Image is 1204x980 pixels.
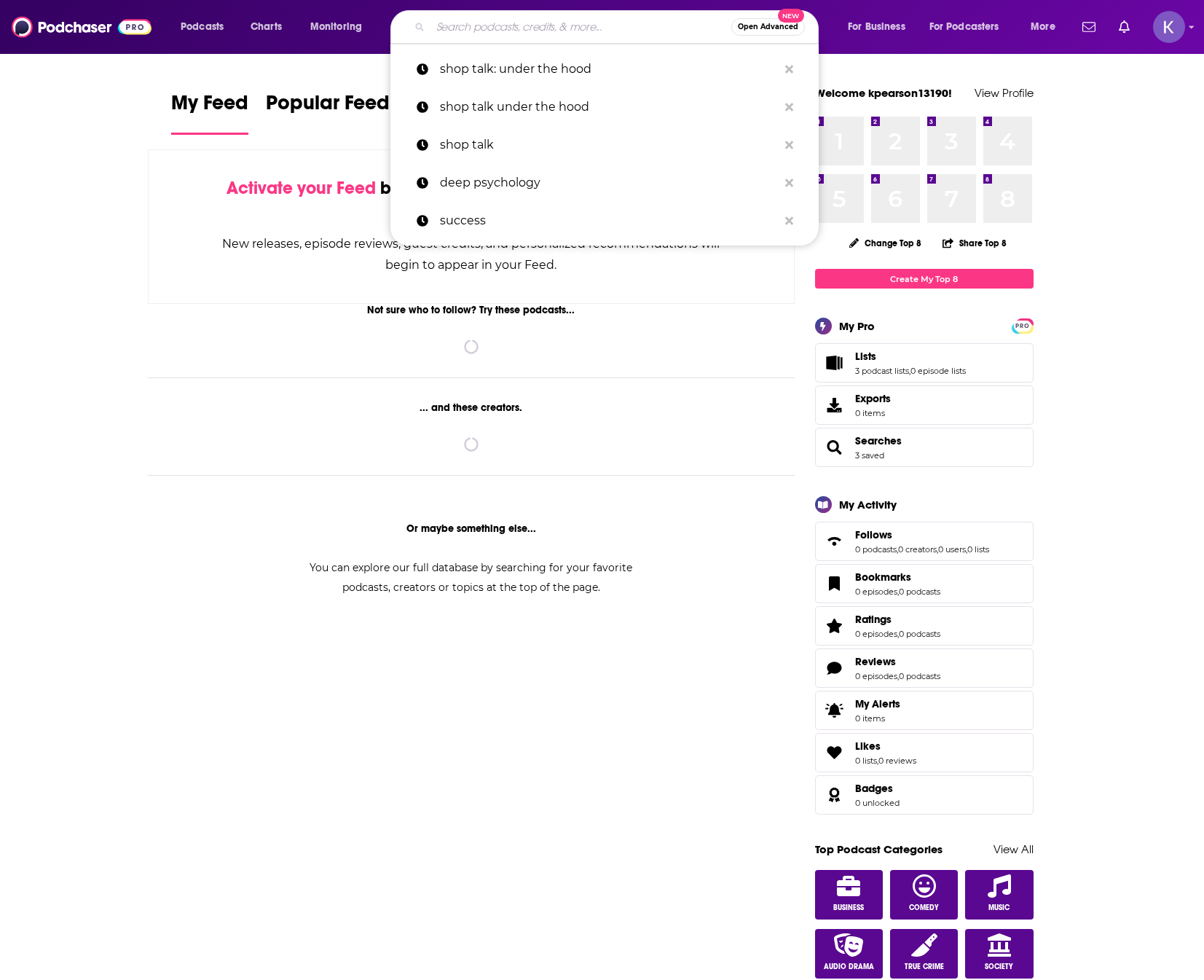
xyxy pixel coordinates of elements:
[839,319,875,333] div: My Pro
[975,86,1034,100] a: View Profile
[815,929,884,979] a: Audio Drama
[855,740,916,753] a: Likes
[988,903,1010,912] span: Music
[848,17,905,37] span: For Business
[899,587,940,597] a: 0 podcasts
[855,571,911,584] span: Bookmarks
[855,671,897,681] a: 0 episodes
[855,713,900,724] span: 0 items
[778,9,804,23] span: New
[815,775,1034,815] span: Badges
[820,658,849,678] a: Reviews
[878,756,916,766] a: 0 reviews
[815,648,1034,688] span: Reviews
[838,15,924,39] button: open menu
[148,304,795,316] div: Not sure who to follow? Try these podcasts...
[820,395,849,415] span: Exports
[820,531,849,552] a: Follows
[148,401,795,414] div: ... and these creators.
[967,544,989,554] a: 0 lists
[227,177,376,199] span: Activate your Feed
[1113,15,1136,39] a: Show notifications dropdown
[815,269,1034,289] a: Create My Top 8
[966,544,967,554] span: ,
[855,450,884,460] a: 3 saved
[815,606,1034,646] span: Ratings
[890,870,959,920] a: Comedy
[1077,15,1101,39] a: Show notifications dropdown
[430,15,731,39] input: Search podcasts, credits, & more...
[855,392,891,405] span: Exports
[292,558,650,597] div: You can explore our full database by searching for your favorite podcasts, creators or topics at ...
[855,697,900,710] span: My Alerts
[310,17,362,37] span: Monitoring
[1014,321,1031,332] span: PRO
[221,178,722,220] div: by following Podcasts, Creators, Lists, and other Users!
[12,13,152,41] img: Podchaser - Follow, Share and Rate Podcasts
[910,366,966,376] a: 0 episode lists
[909,366,910,376] span: ,
[815,428,1034,467] span: Searches
[820,616,849,636] a: Ratings
[897,587,899,597] span: ,
[841,234,931,252] button: Change Top 8
[815,733,1034,772] span: Likes
[909,903,939,912] span: Comedy
[1020,15,1074,39] button: open menu
[855,613,940,626] a: Ratings
[855,740,881,753] span: Likes
[404,10,833,44] div: Search podcasts, credits, & more...
[855,613,892,626] span: Ratings
[1014,320,1031,331] a: PRO
[855,655,896,668] span: Reviews
[855,798,900,808] a: 0 unlocked
[855,544,897,554] a: 0 podcasts
[815,86,952,100] a: Welcome kpearson13190!
[738,23,798,31] span: Open Advanced
[942,229,1007,257] button: Share Top 8
[897,671,899,681] span: ,
[855,571,940,584] a: Bookmarks
[390,164,819,202] a: deep psychology
[905,963,944,971] span: True Crime
[965,929,1034,979] a: Society
[815,842,943,856] a: Top Podcast Categories
[815,522,1034,561] span: Follows
[1153,11,1185,43] span: Logged in as kpearson13190
[815,870,884,920] a: Business
[815,691,1034,730] a: My Alerts
[855,350,876,363] span: Lists
[1153,11,1185,43] button: Show profile menu
[820,742,849,763] a: Likes
[820,353,849,373] a: Lists
[965,870,1034,920] a: Music
[855,408,891,418] span: 0 items
[440,126,778,164] p: shop talk
[266,90,390,135] a: Popular Feed
[985,963,1013,971] span: Society
[440,50,778,88] p: shop talk: under the hood
[390,202,819,240] a: success
[390,88,819,126] a: shop talk under the hood
[855,366,909,376] a: 3 podcast lists
[898,544,937,554] a: 0 creators
[890,929,959,979] a: True Crime
[994,842,1034,856] a: View All
[241,15,291,39] a: Charts
[899,629,940,639] a: 0 podcasts
[855,434,902,447] a: Searches
[1031,17,1055,37] span: More
[266,90,390,124] span: Popular Feed
[390,50,819,88] a: shop talk: under the hood
[855,756,877,766] a: 0 lists
[171,90,248,135] a: My Feed
[938,544,966,554] a: 0 users
[820,573,849,594] a: Bookmarks
[815,385,1034,425] a: Exports
[1153,11,1185,43] img: User Profile
[148,522,795,535] div: Or maybe something else...
[929,17,999,37] span: For Podcasters
[170,15,243,39] button: open menu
